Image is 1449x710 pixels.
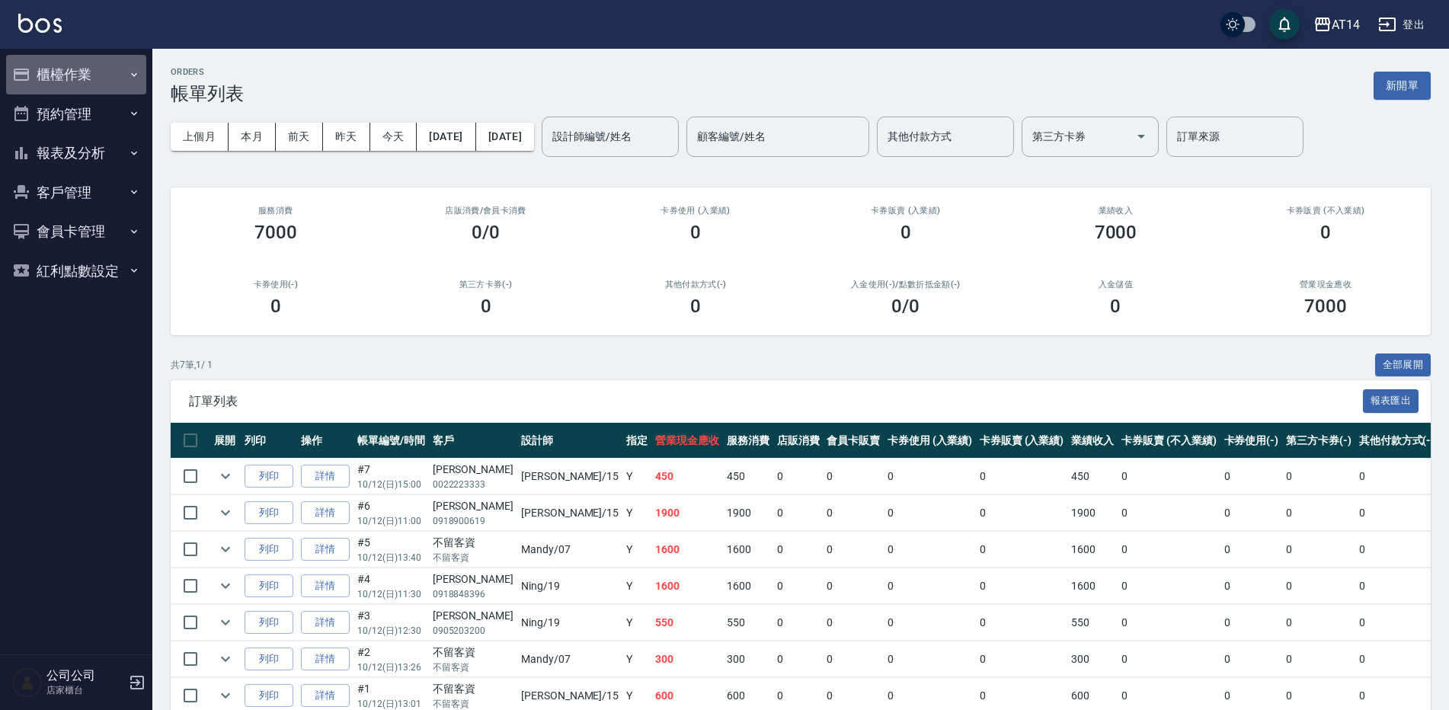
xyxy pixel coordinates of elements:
[171,67,244,77] h2: ORDERS
[1372,11,1431,39] button: 登出
[622,605,651,641] td: Y
[891,296,920,317] h3: 0 /0
[976,605,1068,641] td: 0
[301,684,350,708] a: 詳情
[433,587,513,601] p: 0918848396
[46,683,124,697] p: 店家櫃台
[1282,641,1355,677] td: 0
[1332,15,1360,34] div: AT14
[517,532,622,568] td: Mandy /07
[1118,568,1220,604] td: 0
[301,574,350,598] a: 詳情
[433,660,513,674] p: 不留客資
[433,535,513,551] div: 不留客資
[357,624,425,638] p: 10/12 (日) 12:30
[1129,124,1153,149] button: Open
[723,532,773,568] td: 1600
[1110,296,1121,317] h3: 0
[214,465,237,488] button: expand row
[1220,641,1283,677] td: 0
[1067,423,1118,459] th: 業績收入
[976,423,1068,459] th: 卡券販賣 (入業績)
[12,667,43,698] img: Person
[210,423,241,459] th: 展開
[651,605,723,641] td: 550
[433,624,513,638] p: 0905203200
[1355,495,1439,531] td: 0
[1282,568,1355,604] td: 0
[1095,222,1137,243] h3: 7000
[1029,280,1203,289] h2: 入金儲值
[297,423,353,459] th: 操作
[976,459,1068,494] td: 0
[517,568,622,604] td: Ning /19
[773,532,824,568] td: 0
[622,568,651,604] td: Y
[773,495,824,531] td: 0
[399,280,573,289] h2: 第三方卡券(-)
[433,462,513,478] div: [PERSON_NAME]
[1282,532,1355,568] td: 0
[884,568,976,604] td: 0
[1375,353,1431,377] button: 全部展開
[301,465,350,488] a: 詳情
[214,611,237,634] button: expand row
[773,568,824,604] td: 0
[214,648,237,670] button: expand row
[651,423,723,459] th: 營業現金應收
[1355,641,1439,677] td: 0
[1282,495,1355,531] td: 0
[189,394,1363,409] span: 訂單列表
[823,605,884,641] td: 0
[723,495,773,531] td: 1900
[433,608,513,624] div: [PERSON_NAME]
[884,641,976,677] td: 0
[214,574,237,597] button: expand row
[1067,495,1118,531] td: 1900
[517,495,622,531] td: [PERSON_NAME] /15
[1363,389,1419,413] button: 報表匯出
[171,123,229,151] button: 上個月
[1282,605,1355,641] td: 0
[353,568,429,604] td: #4
[353,641,429,677] td: #2
[884,605,976,641] td: 0
[823,459,884,494] td: 0
[472,222,500,243] h3: 0/0
[622,532,651,568] td: Y
[1067,641,1118,677] td: 300
[773,641,824,677] td: 0
[723,459,773,494] td: 450
[1307,9,1366,40] button: AT14
[353,605,429,641] td: #3
[1029,206,1203,216] h2: 業績收入
[651,495,723,531] td: 1900
[976,568,1068,604] td: 0
[245,684,293,708] button: 列印
[1363,393,1419,408] a: 報表匯出
[723,605,773,641] td: 550
[6,133,146,173] button: 報表及分析
[622,423,651,459] th: 指定
[353,459,429,494] td: #7
[476,123,534,151] button: [DATE]
[823,423,884,459] th: 會員卡販賣
[1320,222,1331,243] h3: 0
[433,498,513,514] div: [PERSON_NAME]
[245,501,293,525] button: 列印
[1067,605,1118,641] td: 550
[823,568,884,604] td: 0
[433,551,513,564] p: 不留客資
[823,641,884,677] td: 0
[1355,423,1439,459] th: 其他付款方式(-)
[214,501,237,524] button: expand row
[1269,9,1300,40] button: save
[301,611,350,635] a: 詳情
[1067,532,1118,568] td: 1600
[6,173,146,213] button: 客戶管理
[481,296,491,317] h3: 0
[417,123,475,151] button: [DATE]
[301,648,350,671] a: 詳情
[254,222,297,243] h3: 7000
[884,532,976,568] td: 0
